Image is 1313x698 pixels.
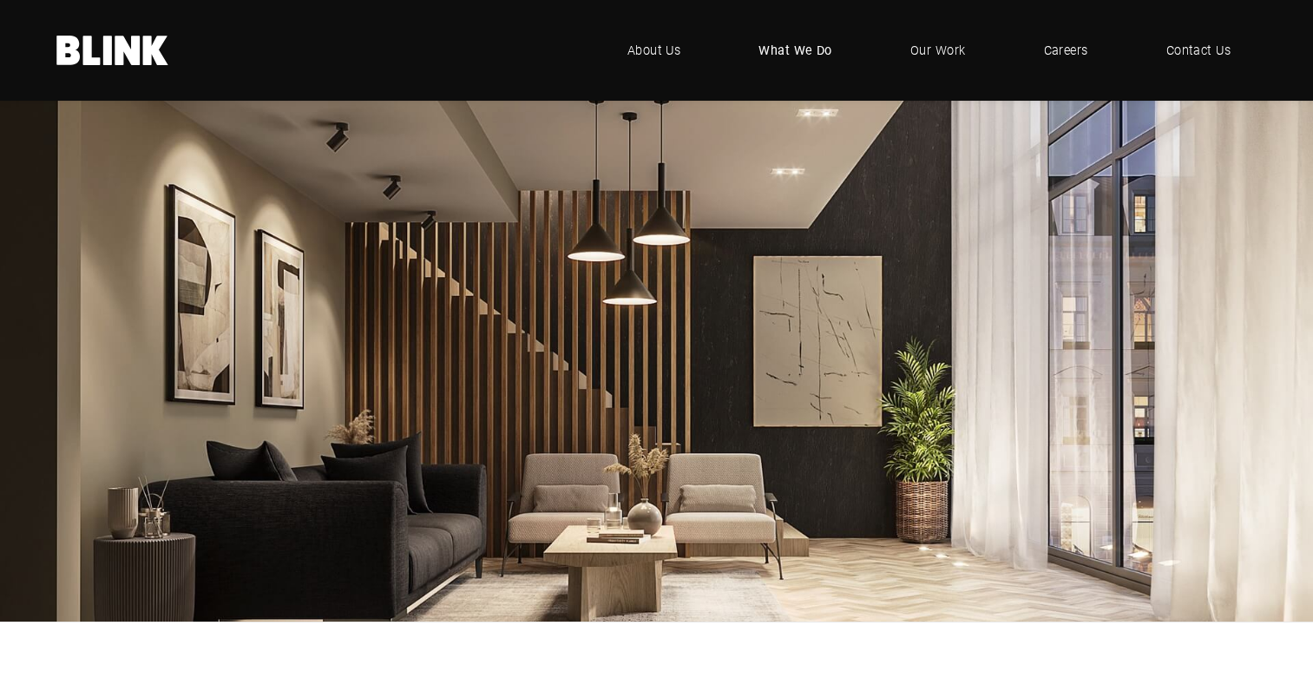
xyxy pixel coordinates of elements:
span: What We Do [758,41,832,60]
span: About Us [627,41,681,60]
span: Careers [1043,41,1087,60]
a: Our Work [884,24,992,76]
span: Contact Us [1166,41,1231,60]
span: Our Work [910,41,966,60]
a: Careers [1017,24,1113,76]
a: Contact Us [1140,24,1257,76]
a: Home [56,36,169,65]
a: About Us [601,24,707,76]
a: What We Do [732,24,858,76]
